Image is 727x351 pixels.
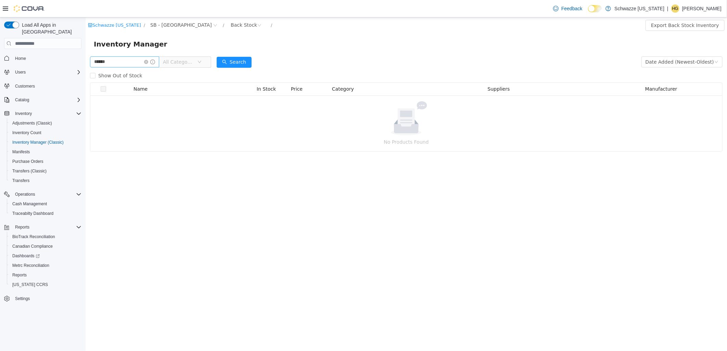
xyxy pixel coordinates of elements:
a: Transfers [10,177,32,185]
span: HG [672,4,678,13]
span: Traceabilty Dashboard [10,209,81,218]
span: Transfers (Classic) [10,167,81,175]
div: Hunter Grundman [671,4,679,13]
span: Dashboards [12,253,40,259]
button: Cash Management [7,199,84,209]
span: Manifests [10,148,81,156]
span: BioTrack Reconciliation [10,233,81,241]
span: Canadian Compliance [10,242,81,250]
p: Schwazze [US_STATE] [614,4,664,13]
img: Cova [14,5,44,12]
button: Users [12,68,28,76]
a: Feedback [550,2,585,15]
span: Users [15,69,26,75]
a: Inventory Manager (Classic) [10,138,66,146]
span: In Stock [171,69,190,74]
button: Reports [7,270,84,280]
span: / [137,5,139,10]
span: Home [12,54,81,62]
span: Canadian Compliance [12,244,53,249]
span: Transfers [10,177,81,185]
p: [PERSON_NAME] [682,4,722,13]
i: icon: down [112,42,116,47]
span: Dark Mode [588,12,588,13]
span: Metrc Reconciliation [12,263,49,268]
button: Reports [12,223,32,231]
button: Manifests [7,147,84,157]
span: Inventory [12,109,81,118]
span: Transfers [12,178,29,183]
i: icon: close-circle [59,42,63,47]
a: Canadian Compliance [10,242,55,250]
a: Adjustments (Classic) [10,119,55,127]
a: Dashboards [7,251,84,261]
span: Inventory Manager [8,21,86,32]
a: Traceabilty Dashboard [10,209,56,218]
span: Customers [15,83,35,89]
a: Purchase Orders [10,157,46,166]
span: Traceabilty Dashboard [12,211,53,216]
span: Reports [10,271,81,279]
a: Settings [12,295,33,303]
nav: Complex example [4,50,81,321]
span: All Categories [77,41,109,48]
button: Transfers [7,176,84,185]
span: Inventory Manager (Classic) [10,138,81,146]
button: icon: searchSearch [131,39,166,50]
span: Feedback [561,5,582,12]
button: Operations [1,190,84,199]
button: Settings [1,294,84,303]
span: Cash Management [10,200,81,208]
a: Home [12,54,29,63]
a: Reports [10,271,29,279]
a: Metrc Reconciliation [10,261,52,270]
span: SB - North Denver [65,4,126,11]
i: icon: down [629,42,633,47]
a: Manifests [10,148,33,156]
div: Date Added (Newest-Oldest) [560,39,628,50]
button: Customers [1,81,84,91]
input: Dark Mode [588,5,602,12]
span: Transfers (Classic) [12,168,47,174]
p: | [667,4,668,13]
button: Home [1,53,84,63]
span: Operations [12,190,81,198]
span: Inventory Count [12,130,41,135]
span: Show Out of Stock [10,55,60,61]
button: [US_STATE] CCRS [7,280,84,289]
div: Back Stock [145,2,171,13]
button: Canadian Compliance [7,242,84,251]
p: No Products Found [13,121,628,128]
button: Users [1,67,84,77]
span: [US_STATE] CCRS [12,282,48,287]
button: Traceabilty Dashboard [7,209,84,218]
span: Home [15,56,26,61]
span: Category [246,69,268,74]
a: Transfers (Classic) [10,167,49,175]
a: [US_STATE] CCRS [10,281,51,289]
button: Purchase Orders [7,157,84,166]
button: Inventory Manager (Classic) [7,138,84,147]
span: Operations [15,192,35,197]
span: Reports [12,272,27,278]
a: Cash Management [10,200,50,208]
span: Purchase Orders [12,159,43,164]
span: Settings [12,294,81,303]
span: Purchase Orders [10,157,81,166]
span: Inventory Manager (Classic) [12,140,64,145]
span: Catalog [15,97,29,103]
a: Dashboards [10,252,42,260]
button: Inventory [1,109,84,118]
span: Cash Management [12,201,47,207]
span: Price [205,69,217,74]
i: icon: info-circle [65,42,69,47]
button: BioTrack Reconciliation [7,232,84,242]
span: / [185,5,187,10]
button: Metrc Reconciliation [7,261,84,270]
span: Metrc Reconciliation [10,261,81,270]
button: Reports [1,222,84,232]
span: Users [12,68,81,76]
span: Inventory Count [10,129,81,137]
a: BioTrack Reconciliation [10,233,58,241]
span: Suppliers [402,69,424,74]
